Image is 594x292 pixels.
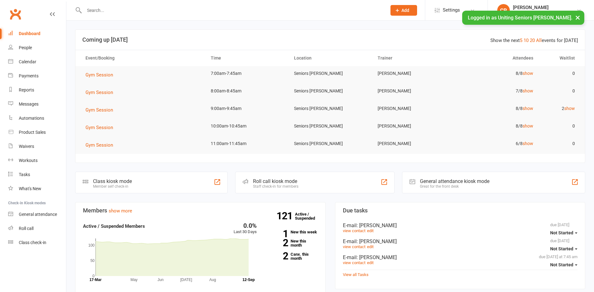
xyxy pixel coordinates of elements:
[83,223,145,229] strong: Active / Suspended Members
[19,130,46,135] div: Product Sales
[85,89,117,96] button: Gym Session
[288,66,372,81] td: Seniors [PERSON_NAME]
[8,55,66,69] a: Calendar
[85,141,117,149] button: Gym Session
[539,66,581,81] td: 0
[343,254,578,260] div: E-mail
[367,260,374,265] a: edit
[372,101,455,116] td: [PERSON_NAME]
[550,243,577,254] button: Not Started
[234,222,257,235] div: Last 30 Days
[572,11,583,24] button: ×
[523,106,533,111] a: show
[19,158,38,163] div: Workouts
[205,119,288,133] td: 10:00am-10:45am
[295,207,323,225] a: 121Active / Suspended
[372,66,455,81] td: [PERSON_NAME]
[455,50,539,66] th: Attendees
[490,37,578,44] div: Show the next events for [DATE]
[205,136,288,151] td: 11:00am-11:45am
[8,6,23,22] a: Clubworx
[19,144,34,149] div: Waivers
[266,252,318,260] a: 2Canx. this month
[372,136,455,151] td: [PERSON_NAME]
[234,222,257,229] div: 0.0%
[539,50,581,66] th: Waitlist
[19,212,57,217] div: General attendance
[8,111,66,125] a: Automations
[253,178,298,184] div: Roll call kiosk mode
[8,27,66,41] a: Dashboard
[523,71,533,76] a: show
[8,69,66,83] a: Payments
[85,125,113,130] span: Gym Session
[19,73,39,78] div: Payments
[19,226,34,231] div: Roll call
[367,228,374,233] a: edit
[205,50,288,66] th: Time
[19,240,46,245] div: Class check-in
[513,5,576,10] div: [PERSON_NAME]
[455,101,539,116] td: 8/8
[524,38,529,43] a: 10
[564,106,575,111] a: show
[109,208,132,214] a: show more
[8,97,66,111] a: Messages
[276,211,295,221] strong: 121
[523,141,533,146] a: show
[253,184,298,189] div: Staff check-in for members
[357,254,397,260] span: : [PERSON_NAME]
[468,15,572,21] span: Logged in as Uniting Seniors [PERSON_NAME].
[520,38,522,43] a: 5
[539,119,581,133] td: 0
[19,186,41,191] div: What's New
[455,66,539,81] td: 8/8
[205,66,288,81] td: 7:00am-7:45am
[205,101,288,116] td: 9:00am-9:45am
[343,228,365,233] a: view contact
[539,101,581,116] td: 2
[343,272,369,277] a: View all Tasks
[288,50,372,66] th: Location
[455,84,539,98] td: 7/8
[523,123,533,128] a: show
[8,125,66,139] a: Product Sales
[420,184,489,189] div: Great for the front desk
[443,3,460,17] span: Settings
[357,238,397,244] span: : [PERSON_NAME]
[343,222,578,228] div: E-mail
[205,84,288,98] td: 8:00am-8:45am
[401,8,409,13] span: Add
[8,139,66,154] a: Waivers
[550,230,573,235] span: Not Started
[83,207,318,214] h3: Members
[343,260,365,265] a: view contact
[19,45,32,50] div: People
[497,4,510,17] div: CR
[513,10,576,16] div: Uniting Seniors [PERSON_NAME]
[8,222,66,236] a: Roll call
[80,50,205,66] th: Event/Booking
[288,136,372,151] td: Seniors [PERSON_NAME]
[85,71,117,79] button: Gym Session
[455,136,539,151] td: 6/8
[390,5,417,16] button: Add
[372,84,455,98] td: [PERSON_NAME]
[288,101,372,116] td: Seniors [PERSON_NAME]
[288,119,372,133] td: Seniors [PERSON_NAME]
[539,136,581,151] td: 0
[8,168,66,182] a: Tasks
[367,244,374,249] a: edit
[550,246,573,251] span: Not Started
[372,50,455,66] th: Trainer
[420,178,489,184] div: General attendance kiosk mode
[85,72,113,78] span: Gym Session
[550,262,573,267] span: Not Started
[8,41,66,55] a: People
[19,102,39,107] div: Messages
[266,251,288,261] strong: 2
[343,244,365,249] a: view contact
[266,239,318,247] a: 2New this month
[266,238,288,248] strong: 2
[550,227,577,238] button: Not Started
